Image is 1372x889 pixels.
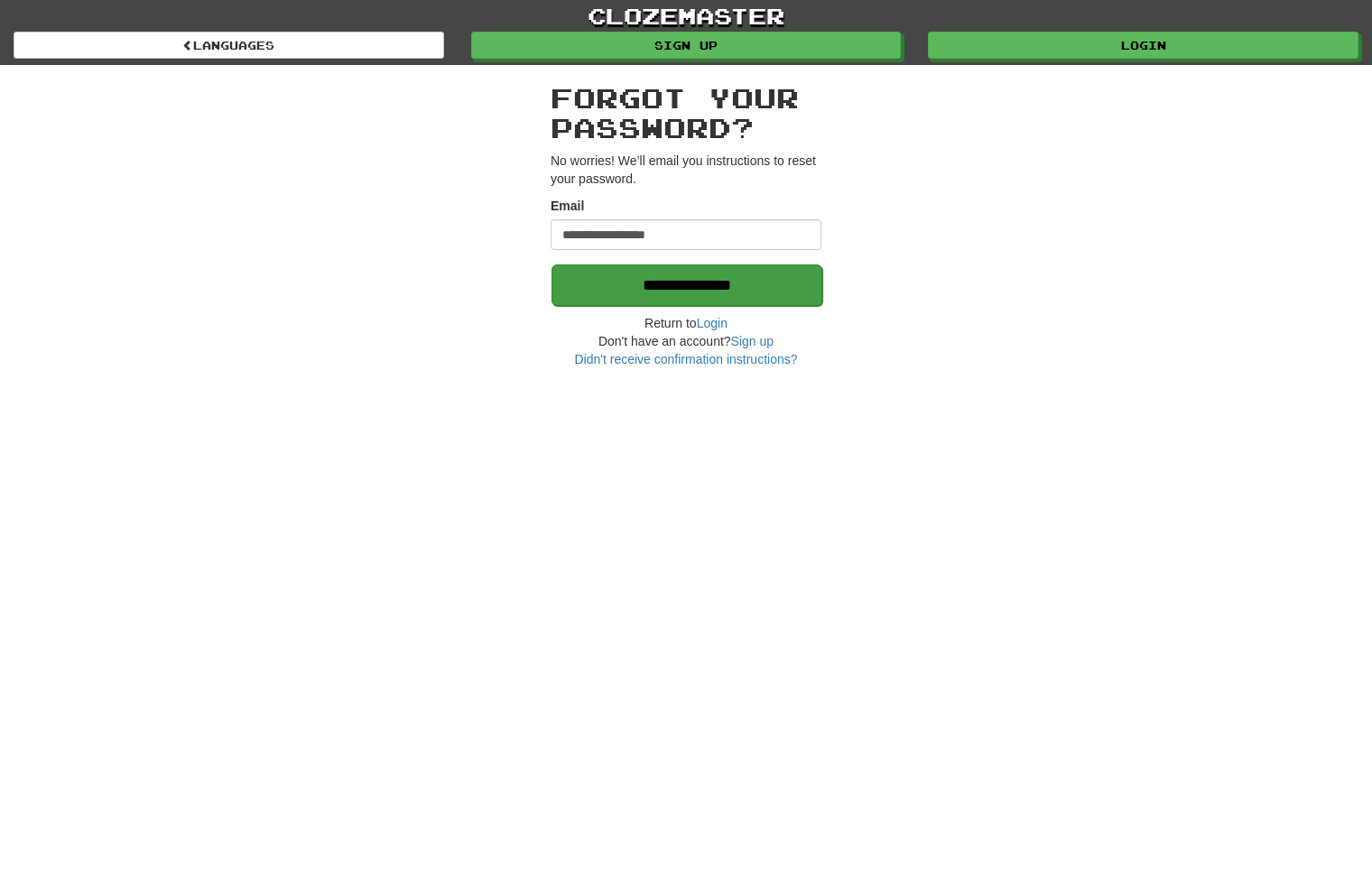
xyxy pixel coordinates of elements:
a: Login [697,316,728,330]
div: Return to Don't have an account? [551,314,821,368]
h2: Forgot your password? [551,83,821,143]
a: Login [928,32,1358,59]
a: Sign up [731,334,774,348]
a: Didn't receive confirmation instructions? [574,352,797,366]
p: No worries! We’ll email you instructions to reset your password. [551,152,821,188]
a: Sign up [471,32,902,59]
a: Languages [14,32,444,59]
label: Email [551,197,584,215]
